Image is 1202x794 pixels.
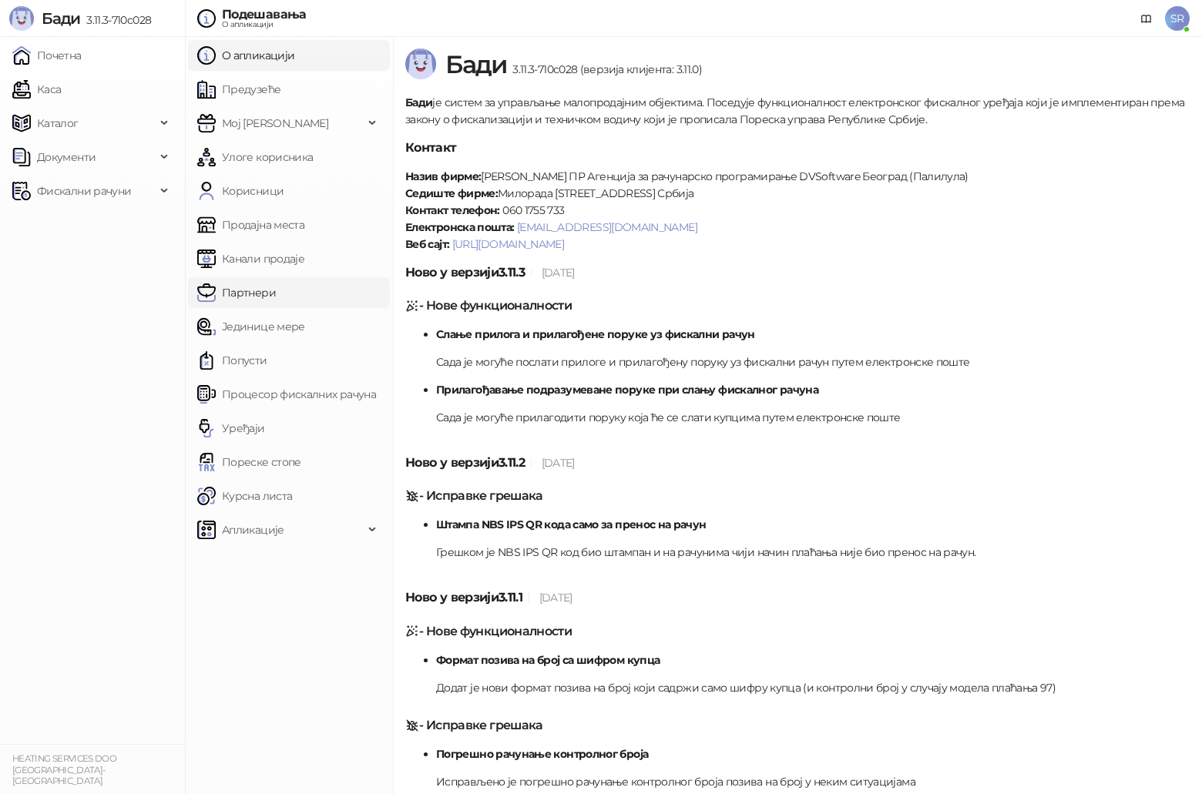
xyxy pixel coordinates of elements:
h5: Ново у верзији 3.11.2 [405,454,1190,472]
span: [DATE] [542,266,575,280]
a: Предузеће [197,74,280,105]
strong: Бади [405,95,432,109]
p: [PERSON_NAME] ПР Агенција за рачунарско програмирање DVSoftware Београд (Палилула) Милорада [STRE... [405,168,1190,253]
p: Сада је могуће послати прилоге и прилагођену поруку уз фискални рачун путем електронске поште [436,353,1190,370]
a: Канали продаје [197,243,304,274]
h5: Ново у верзији 3.11.3 [405,263,1190,282]
span: Каталог [37,108,79,139]
h5: Контакт [405,139,1190,157]
div: О апликацији [222,21,307,28]
p: је систем за управљање малопродајним објектима. Поседује функционалност електронског фискалног ур... [405,94,1190,128]
a: Документација [1134,6,1159,31]
span: SR [1165,6,1190,31]
a: Јединице мере [197,311,305,342]
span: Бади [445,49,506,79]
strong: Веб сајт: [405,237,449,251]
a: Улоге корисника [197,142,313,173]
small: HEATING SERVICES DOO [GEOGRAPHIC_DATA]-[GEOGRAPHIC_DATA] [12,753,116,786]
a: Продајна места [197,209,304,240]
strong: Седиште фирме: [405,186,498,200]
strong: Погрешно рачунање контролног броја [436,747,648,761]
a: Каса [12,74,61,105]
h5: - Исправке грешака [405,716,1190,735]
a: Пореске стопе [197,447,301,477]
a: Курсна листа [197,481,292,511]
span: Документи [37,142,96,173]
p: Грешком је NBS IPS QR код био штампан и на рачунима чији начин плаћања није био пренос на рачун. [436,544,1190,561]
a: [EMAIL_ADDRESS][DOMAIN_NAME] [517,220,697,234]
span: 3.11.3-710c028 [80,13,151,27]
img: Logo [9,6,34,31]
a: Процесор фискалних рачуна [197,379,376,410]
strong: Електронска пошта: [405,220,514,234]
a: Партнери [197,277,276,308]
strong: Контакт телефон: [405,203,500,217]
strong: Прилагођавање подразумеване поруке при слању фискалног рачуна [436,383,818,397]
strong: Назив фирме: [405,169,481,183]
span: [DATE] [539,591,572,605]
a: Почетна [12,40,82,71]
span: Бади [42,9,80,28]
h5: - Нове функционалности [405,622,1190,641]
p: Сада је могуће прилагодити поруку која ће се слати купцима путем електронске поште [436,409,1190,426]
a: Уређаји [197,413,265,444]
h5: - Исправке грешака [405,487,1190,505]
span: Мој [PERSON_NAME] [222,108,328,139]
p: Исправљено је погрешно рачунање контролног броја позива на број у неким ситуацијама [436,773,1190,790]
a: [URL][DOMAIN_NAME] [452,237,564,251]
div: Подешавања [222,8,307,21]
strong: Формат позива на број са шифром купца [436,653,660,667]
span: Фискални рачуни [37,176,131,206]
p: Додат је нови формат позива на број који садржи само шифру купца (и контролни број у случају моде... [436,679,1190,696]
a: О апликацији [197,40,294,71]
a: Попусти [197,345,267,376]
span: [DATE] [542,456,575,470]
strong: Слање прилога и прилагођене поруке уз фискални рачун [436,327,755,341]
img: Logo [405,49,436,79]
h5: Ново у верзији 3.11.1 [405,588,1190,607]
span: Апликације [222,514,284,545]
a: Корисници [197,176,284,206]
strong: Штампа NBS IPS QR кода само за пренос на рачун [436,518,707,531]
span: 3.11.3-710c028 (верзија клијента: 3.11.0) [506,62,702,76]
h5: - Нове функционалности [405,296,1190,315]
